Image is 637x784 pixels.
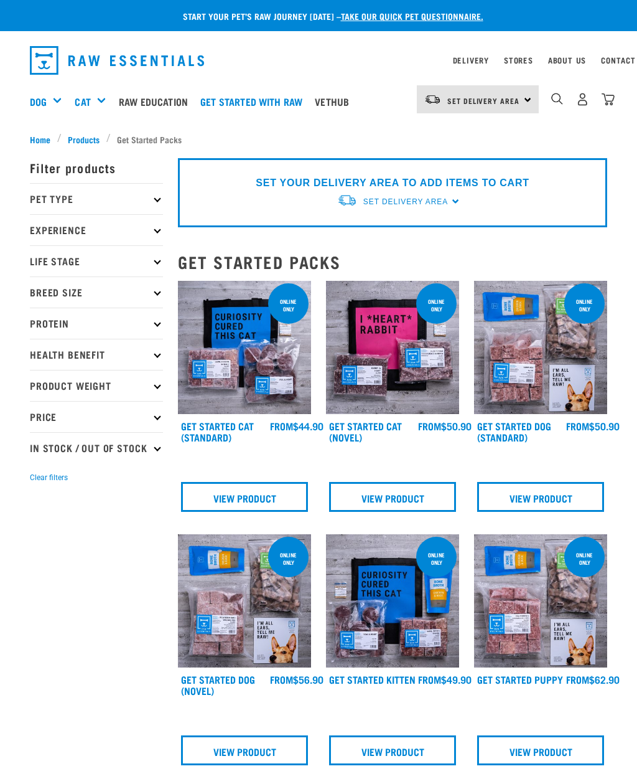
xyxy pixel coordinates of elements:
a: Get Started Cat (Standard) [181,423,254,440]
div: online only [268,545,309,572]
span: Set Delivery Area [363,197,448,206]
div: online only [416,545,457,572]
p: Product Weight [30,370,163,401]
a: Vethub [312,77,358,126]
a: Get Started Cat (Novel) [329,423,402,440]
a: Get started with Raw [197,77,312,126]
a: take our quick pet questionnaire. [341,14,483,18]
img: home-icon@2x.png [602,93,615,106]
div: $50.90 [566,420,620,432]
span: FROM [566,423,589,428]
span: FROM [418,423,441,428]
button: Clear filters [30,472,68,483]
a: Get Started Dog (Standard) [477,423,551,440]
p: Life Stage [30,245,163,276]
img: NSP Dog Standard Update [474,281,607,414]
a: View Product [477,735,604,765]
div: $44.90 [270,420,323,432]
p: Protein [30,308,163,339]
a: About Us [548,58,586,62]
a: Cat [75,94,90,109]
a: Get Started Dog (Novel) [181,676,255,693]
span: Set Delivery Area [447,98,519,103]
p: Breed Size [30,276,163,308]
div: online only [564,292,605,318]
p: SET YOUR DELIVERY AREA TO ADD ITEMS TO CART [256,176,529,191]
img: NSP Dog Novel Update [178,534,311,668]
a: Products [62,133,106,146]
span: Products [68,133,100,146]
a: View Product [181,735,308,765]
span: FROM [566,676,589,682]
a: Dog [30,94,47,109]
img: Raw Essentials Logo [30,46,204,75]
a: View Product [329,735,456,765]
a: Get Started Kitten [329,676,416,682]
img: van-moving.png [424,94,441,105]
img: Assortment Of Raw Essential Products For Cats Including, Pink And Black Tote Bag With "I *Heart* ... [326,281,459,414]
span: FROM [270,676,293,682]
p: In Stock / Out Of Stock [30,432,163,463]
p: Experience [30,214,163,245]
a: View Product [329,482,456,512]
a: View Product [181,482,308,512]
div: $50.90 [418,420,472,432]
a: View Product [477,482,604,512]
h2: Get Started Packs [178,252,607,272]
div: online only [416,292,457,318]
a: Get Started Puppy [477,676,563,682]
nav: breadcrumbs [30,133,607,146]
img: user.png [576,93,589,106]
img: Assortment Of Raw Essential Products For Cats Including, Blue And Black Tote Bag With "Curiosity ... [178,281,311,414]
span: Home [30,133,50,146]
p: Filter products [30,152,163,183]
a: Contact [601,58,636,62]
div: online only [268,292,309,318]
a: Home [30,133,57,146]
p: Price [30,401,163,432]
img: NPS Puppy Update [474,534,607,668]
div: $56.90 [270,674,323,685]
p: Pet Type [30,183,163,214]
a: Delivery [453,58,489,62]
div: $62.90 [566,674,620,685]
nav: dropdown navigation [20,41,617,80]
img: van-moving.png [337,194,357,207]
a: Stores [504,58,533,62]
div: $49.90 [418,674,472,685]
p: Health Benefit [30,339,163,370]
img: home-icon-1@2x.png [551,93,563,105]
span: FROM [270,423,293,428]
span: FROM [418,676,441,682]
img: NSP Kitten Update [326,534,459,668]
div: online only [564,545,605,572]
a: Raw Education [116,77,197,126]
